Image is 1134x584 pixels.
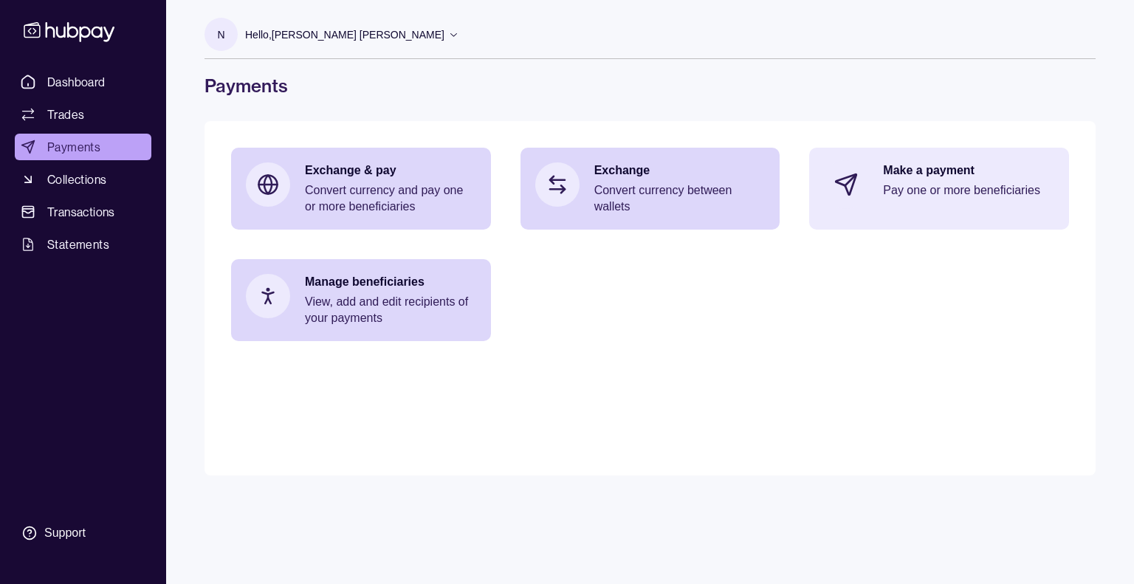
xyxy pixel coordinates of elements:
a: Manage beneficiariesView, add and edit recipients of your payments [231,259,491,341]
p: Exchange & pay [305,162,476,179]
p: Convert currency and pay one or more beneficiaries [305,182,476,215]
p: Hello, [PERSON_NAME] [PERSON_NAME] [245,27,444,43]
a: Support [15,518,151,549]
a: Payments [15,134,151,160]
a: Transactions [15,199,151,225]
a: Dashboard [15,69,151,95]
span: Statements [47,236,109,253]
a: Collections [15,166,151,193]
a: Exchange & payConvert currency and pay one or more beneficiaries [231,148,491,230]
p: N [217,27,224,43]
div: Support [44,525,86,541]
a: Make a paymentPay one or more beneficiaries [809,148,1069,221]
p: Exchange [594,162,766,179]
a: ExchangeConvert currency between wallets [520,148,780,230]
h1: Payments [205,74,1096,97]
span: Trades [47,106,84,123]
a: Trades [15,101,151,128]
p: Manage beneficiaries [305,274,476,290]
p: View, add and edit recipients of your payments [305,294,476,326]
span: Payments [47,138,100,156]
p: Convert currency between wallets [594,182,766,215]
span: Dashboard [47,73,106,91]
p: Make a payment [883,162,1054,179]
a: Statements [15,231,151,258]
p: Pay one or more beneficiaries [883,182,1054,199]
span: Collections [47,171,106,188]
span: Transactions [47,203,115,221]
